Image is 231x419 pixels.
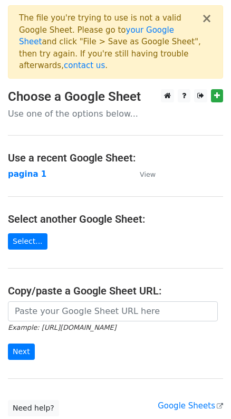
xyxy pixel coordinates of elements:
button: × [201,12,212,25]
a: Select... [8,233,47,250]
input: Next [8,344,35,360]
p: Use one of the options below... [8,108,223,119]
small: View [140,170,156,178]
input: Paste your Google Sheet URL here [8,301,218,321]
small: Example: [URL][DOMAIN_NAME] [8,323,116,331]
h4: Copy/paste a Google Sheet URL: [8,284,223,297]
h4: Select another Google Sheet: [8,213,223,225]
a: Google Sheets [158,401,223,411]
a: Need help? [8,400,59,416]
h4: Use a recent Google Sheet: [8,151,223,164]
a: contact us [64,61,105,70]
a: pagina 1 [8,169,46,179]
a: your Google Sheet [19,25,174,47]
a: View [129,169,156,179]
h3: Choose a Google Sheet [8,89,223,104]
div: The file you're trying to use is not a valid Google Sheet. Please go to and click "File > Save as... [19,12,201,72]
